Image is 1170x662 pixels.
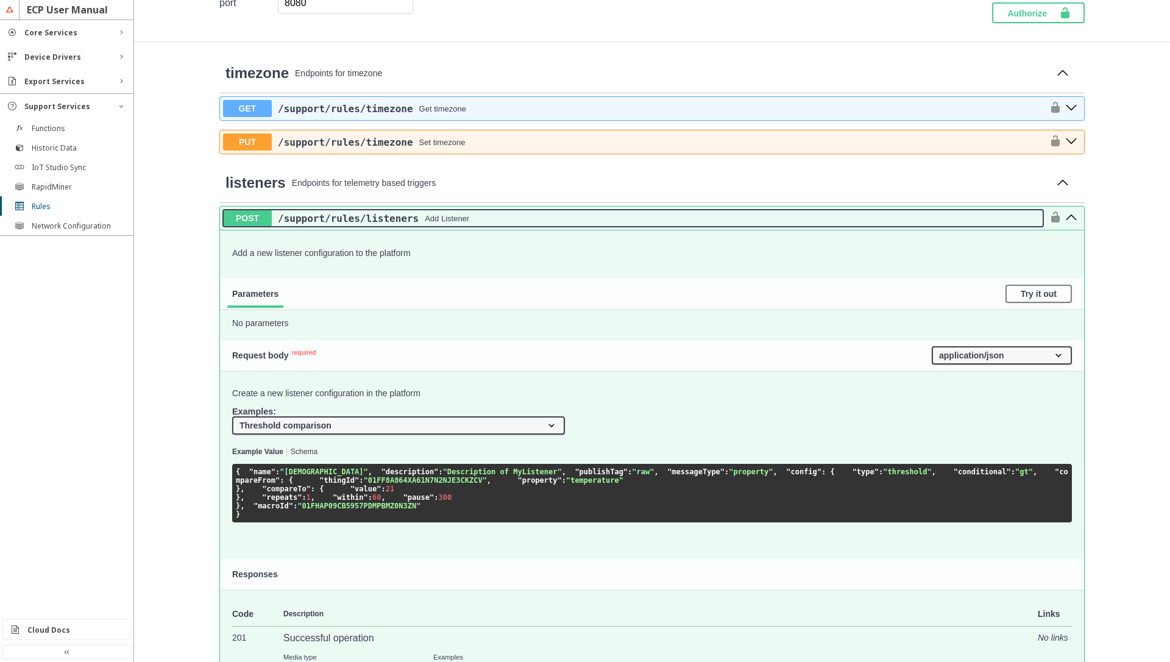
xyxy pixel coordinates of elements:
span: : { [821,468,835,476]
span: : [879,468,883,476]
i: No links [1038,633,1068,642]
span: 300 [438,493,452,502]
span: "compareFrom" [236,468,1068,485]
span: , [487,476,491,485]
span: Examples: [232,407,276,416]
span: "thingId" [319,476,359,485]
span: "raw" [632,468,654,476]
a: /support/rules/timezone [278,103,413,115]
button: Schema [291,448,317,457]
button: PUT/support/rules/timezoneSet timezone [223,133,1043,151]
span: : [1011,468,1015,476]
span: : [302,493,306,502]
span: , [773,468,778,476]
a: timezone [225,65,289,82]
span: "[DEMOGRAPHIC_DATA]" [280,468,368,476]
span: 21 [386,485,394,493]
button: POST/support/rules/listenersAdd Listener [223,210,1043,227]
span: , [654,468,658,476]
span: , [311,493,315,502]
p: No parameters [232,318,1072,328]
a: /support/rules/listeners [278,213,419,224]
h4: Responses [232,569,1072,579]
a: listeners [225,174,286,191]
span: "Description of MyListener" [443,468,562,476]
button: Collapse operation [1053,174,1072,193]
span: "compareTo" [262,485,310,493]
button: Authorize [992,2,1085,23]
span: , [368,468,372,476]
span: Authorize [1007,7,1059,19]
p: Create a new listener configuration in the platform [232,388,1072,398]
span: "conditional" [954,468,1011,476]
select: Request content type [932,346,1072,365]
span: "macroId" [253,502,293,510]
span: , [1033,468,1037,476]
code: }, }, }, } [236,468,1068,519]
span: timezone [225,65,289,81]
span: Parameters [232,289,278,299]
span: : [275,468,280,476]
span: "01FF8A864XA61N7N2NJE3CKZCV" [364,476,487,485]
button: get ​/support​/rules​/timezone [1062,101,1081,116]
button: Collapse operation [1053,65,1072,83]
p: Endpoints for timezone [295,68,1047,78]
span: "repeats" [262,493,302,502]
button: post ​/support​/rules​/listeners [1062,210,1081,226]
span: 60 [372,493,381,502]
span: : [562,476,566,485]
p: Add a new listener configuration to the platform [232,248,1072,258]
span: "temperature" [566,476,623,485]
button: Example Value [232,448,283,457]
p: Successful operation [283,633,1021,644]
span: , [562,468,566,476]
button: authorization button unlocked [1043,211,1062,226]
span: /support /rules /timezone [278,137,413,148]
span: : [434,493,438,502]
h4: Request body [232,351,932,360]
span: /support /rules /listeners [278,213,419,224]
button: authorization button unlocked [1043,101,1062,116]
span: "value" [350,485,381,493]
p: Endpoints for telemetry based triggers [292,178,1047,188]
div: Set timezone [419,138,466,147]
span: : [628,468,632,476]
span: { [236,468,240,476]
span: PUT [223,133,272,151]
span: "pause" [403,493,434,502]
span: "publishTag" [575,468,628,476]
span: GET [223,100,272,117]
span: POST [223,210,272,227]
span: "description" [381,468,438,476]
span: 1 [307,493,311,502]
span: "threshold" [883,468,931,476]
button: put ​/support​/rules​/timezone [1062,134,1081,150]
span: "01FHAP09CB5957PDMPBMZ0N3ZN" [297,502,420,510]
span: : { [280,476,293,485]
td: Code [232,602,283,627]
span: : [359,476,363,485]
span: "gt" [1015,468,1033,476]
span: "property" [517,476,561,485]
span: : [368,493,372,502]
div: Add Listener [425,214,469,223]
span: : [381,485,385,493]
button: GET/support/rules/timezoneGet timezone [223,100,1043,117]
small: Examples [433,653,717,661]
span: : [293,502,297,510]
button: Try it out [1005,285,1072,303]
span: "config" [786,468,821,476]
span: : [438,468,442,476]
button: authorization button unlocked [1043,135,1062,149]
span: , [381,493,385,502]
span: "property" [729,468,773,476]
span: "name" [249,468,275,476]
a: /support/rules/timezone [278,137,413,148]
span: : { [311,485,324,493]
td: Description [283,602,1021,627]
div: Get timezone [419,104,466,113]
span: "messageType" [667,468,725,476]
td: Links [1021,602,1072,627]
span: "type" [853,468,879,476]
